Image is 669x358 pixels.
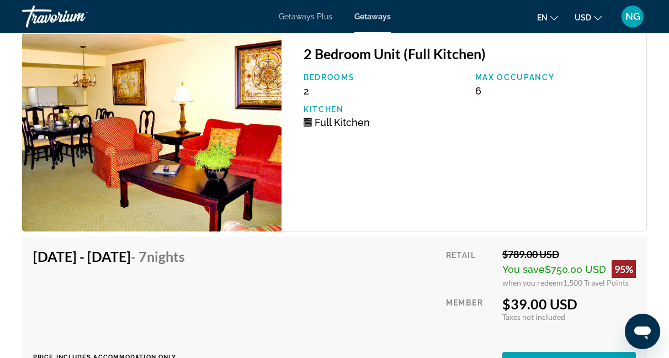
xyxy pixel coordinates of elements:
[315,117,370,128] span: Full Kitchen
[575,13,591,22] span: USD
[625,11,640,22] span: NG
[147,248,185,265] span: Nights
[618,5,647,28] button: User Menu
[502,296,636,312] div: $39.00 USD
[537,13,548,22] span: en
[304,45,635,62] h3: 2 Bedroom Unit (Full Kitchen)
[612,260,636,278] div: 95%
[354,12,391,21] a: Getaways
[22,34,282,231] img: 1046I01X.jpg
[475,85,481,97] span: 6
[446,248,494,287] div: Retail
[502,248,636,260] div: $789.00 USD
[502,278,563,287] span: when you redeem
[563,278,629,287] span: 1,500 Travel Points
[502,264,545,275] span: You save
[304,105,464,114] p: Kitchen
[33,248,185,265] h4: [DATE] - [DATE]
[131,248,185,265] span: - 7
[575,9,602,25] button: Change currency
[304,85,309,97] span: 2
[22,2,132,31] a: Travorium
[502,312,565,322] span: Taxes not included
[446,296,494,344] div: Member
[279,12,332,21] a: Getaways Plus
[475,73,636,82] p: Max Occupancy
[304,73,464,82] p: Bedrooms
[545,264,606,275] span: $750.00 USD
[537,9,558,25] button: Change language
[625,314,660,349] iframe: Button to launch messaging window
